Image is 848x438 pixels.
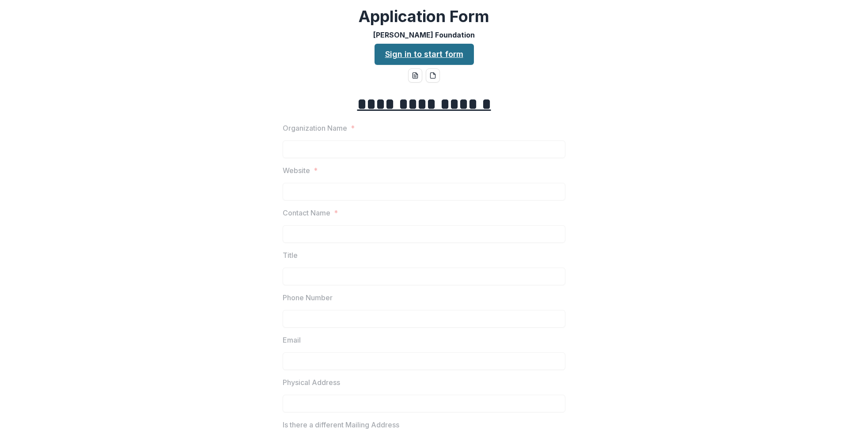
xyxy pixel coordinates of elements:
p: Is there a different Mailing Address [283,419,399,430]
p: Physical Address [283,377,340,388]
h2: Application Form [359,7,489,26]
p: Email [283,335,301,345]
button: word-download [408,68,422,83]
p: Title [283,250,298,261]
p: Phone Number [283,292,333,303]
p: Organization Name [283,123,347,133]
p: Website [283,165,310,176]
p: [PERSON_NAME] Foundation [373,30,475,40]
a: Sign in to start form [375,44,474,65]
p: Contact Name [283,208,330,218]
button: pdf-download [426,68,440,83]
